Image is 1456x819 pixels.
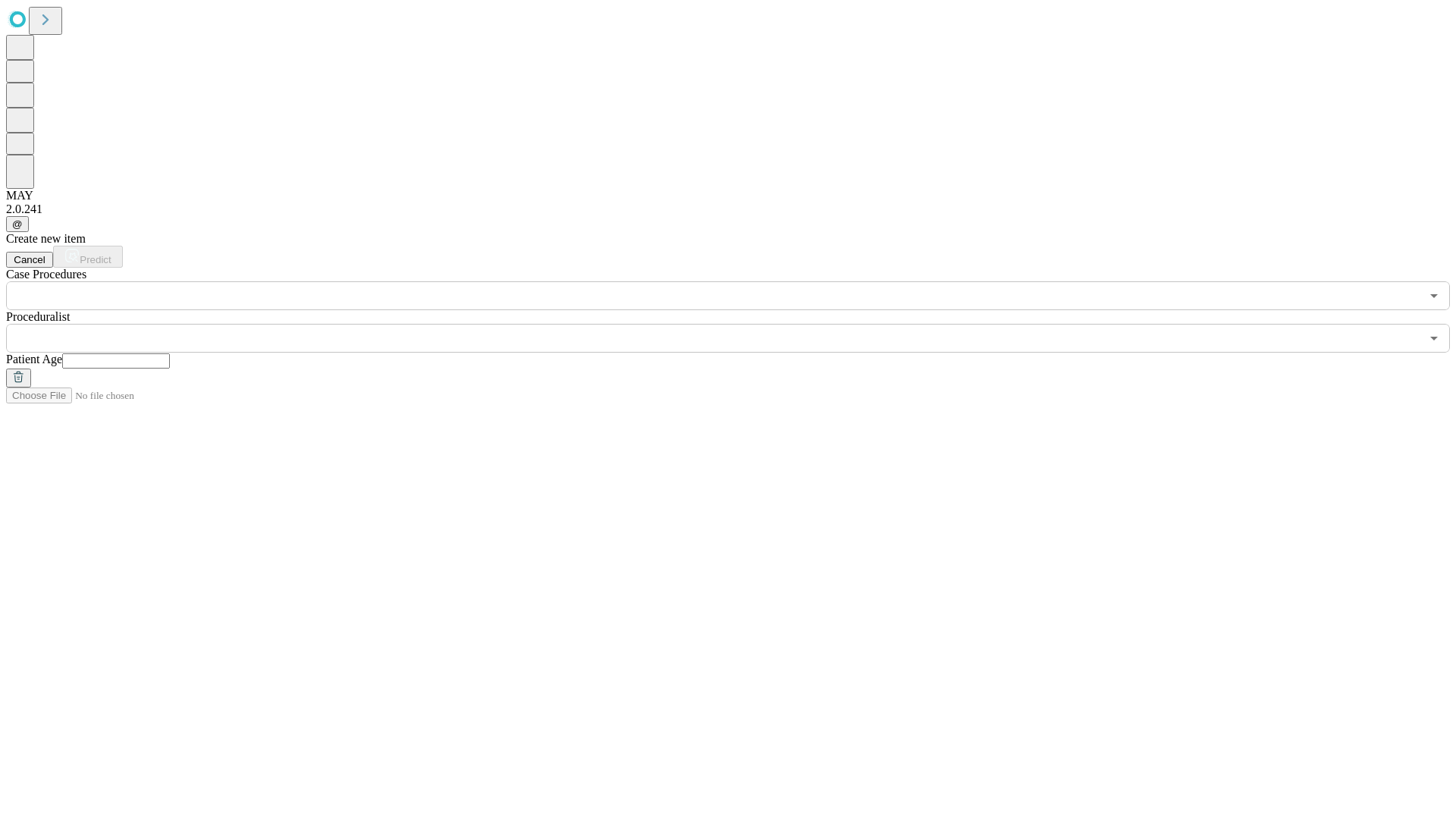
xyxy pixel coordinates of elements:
[6,232,86,245] span: Create new item
[6,310,70,323] span: Proceduralist
[6,252,53,268] button: Cancel
[6,189,1450,202] div: MAY
[14,254,45,265] span: Cancel
[12,218,23,230] span: @
[1423,328,1445,349] button: Open
[6,202,1450,216] div: 2.0.241
[80,254,111,265] span: Predict
[6,268,86,281] span: Scheduled Procedure
[6,216,29,232] button: @
[53,246,123,268] button: Predict
[6,353,62,366] span: Patient Age
[1423,285,1445,306] button: Open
